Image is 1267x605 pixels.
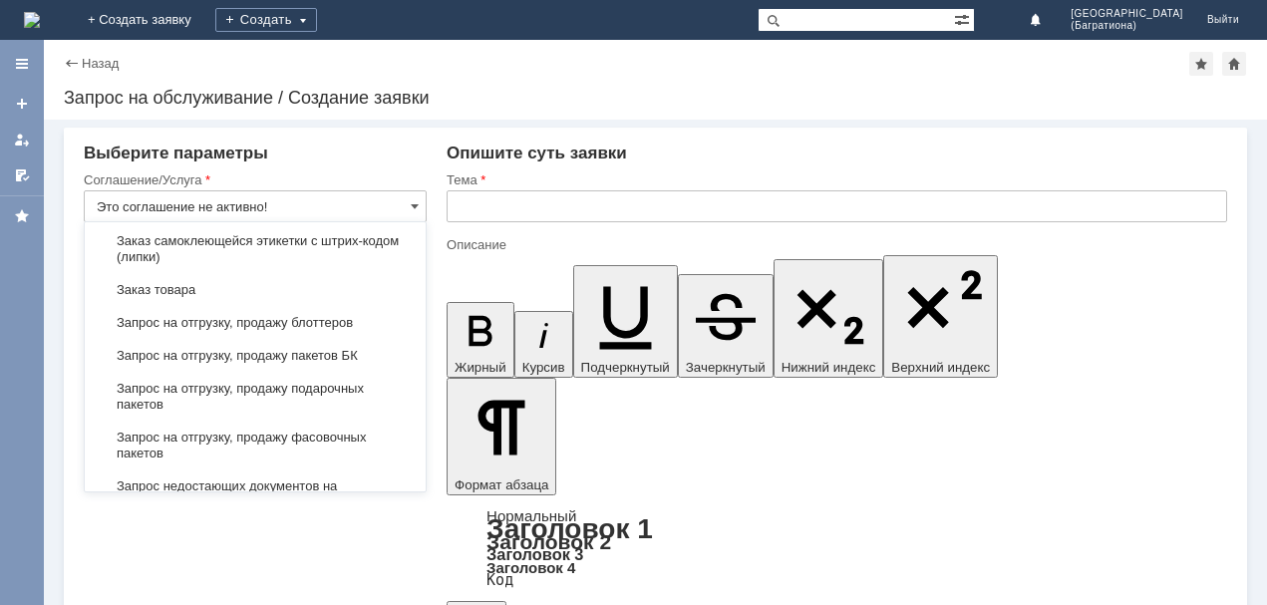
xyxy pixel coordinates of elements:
[97,282,414,298] span: Заказ товара
[455,477,548,492] span: Формат абзаца
[486,545,583,563] a: Заголовок 3
[1071,20,1183,32] span: (Багратиона)
[97,348,414,364] span: Запрос на отгрузку, продажу пакетов БК
[447,238,1223,251] div: Описание
[97,315,414,331] span: Запрос на отгрузку, продажу блоттеров
[486,530,611,553] a: Заголовок 2
[6,88,38,120] a: Создать заявку
[1189,52,1213,76] div: Добавить в избранное
[24,12,40,28] img: logo
[486,507,576,524] a: Нормальный
[486,571,513,589] a: Код
[97,233,414,265] span: Заказ самоклеющейся этикетки с штрих-кодом (липки)
[581,360,670,375] span: Подчеркнутый
[6,159,38,191] a: Мои согласования
[84,144,268,162] span: Выберите параметры
[97,478,414,510] span: Запрос недостающих документов на отгружаемый товар
[514,311,573,378] button: Курсив
[686,360,766,375] span: Зачеркнутый
[486,559,575,576] a: Заголовок 4
[447,509,1227,587] div: Формат абзаца
[522,360,565,375] span: Курсив
[82,56,119,71] a: Назад
[447,173,1223,186] div: Тема
[24,12,40,28] a: Перейти на домашнюю страницу
[6,124,38,155] a: Мои заявки
[447,144,627,162] span: Опишите суть заявки
[447,302,514,378] button: Жирный
[486,513,653,544] a: Заголовок 1
[891,360,990,375] span: Верхний индекс
[455,360,506,375] span: Жирный
[573,265,678,378] button: Подчеркнутый
[782,360,876,375] span: Нижний индекс
[954,9,974,28] span: Расширенный поиск
[84,173,423,186] div: Соглашение/Услуга
[1222,52,1246,76] div: Сделать домашней страницей
[883,255,998,378] button: Верхний индекс
[215,8,317,32] div: Создать
[1071,8,1183,20] span: [GEOGRAPHIC_DATA]
[447,378,556,495] button: Формат абзаца
[678,274,774,378] button: Зачеркнутый
[64,88,1247,108] div: Запрос на обслуживание / Создание заявки
[97,381,414,413] span: Запрос на отгрузку, продажу подарочных пакетов
[774,259,884,378] button: Нижний индекс
[97,430,414,461] span: Запрос на отгрузку, продажу фасовочных пакетов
